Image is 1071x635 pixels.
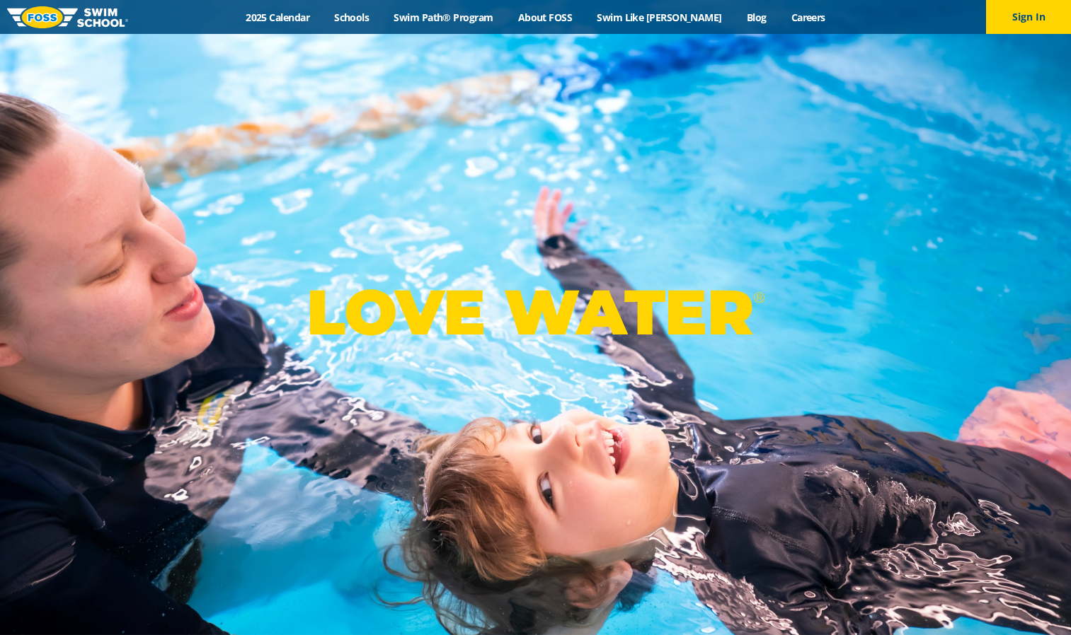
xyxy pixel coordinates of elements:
[234,11,322,24] a: 2025 Calendar
[779,11,837,24] a: Careers
[505,11,585,24] a: About FOSS
[753,289,764,306] sup: ®
[307,274,764,350] p: LOVE WATER
[322,11,382,24] a: Schools
[585,11,735,24] a: Swim Like [PERSON_NAME]
[7,6,128,28] img: FOSS Swim School Logo
[382,11,505,24] a: Swim Path® Program
[734,11,779,24] a: Blog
